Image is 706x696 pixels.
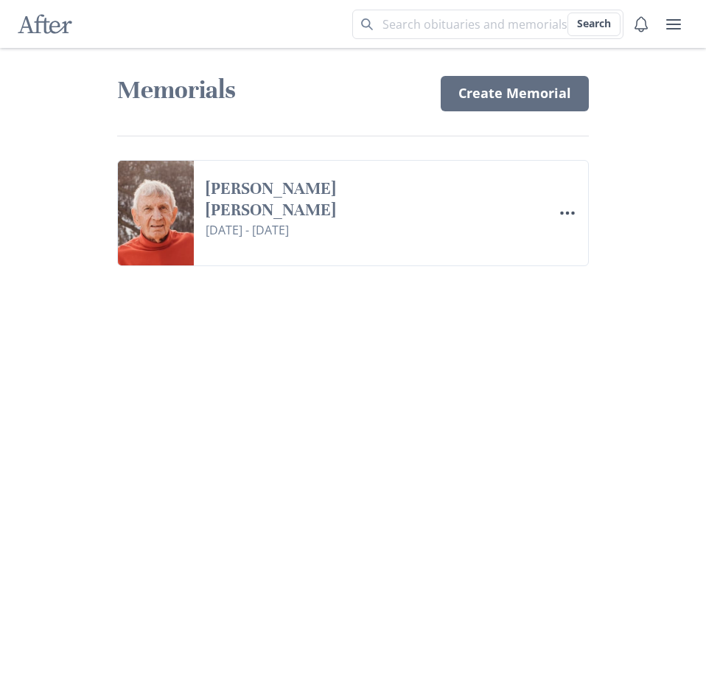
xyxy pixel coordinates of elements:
a: Create Memorial [441,76,589,111]
input: Search term [352,10,623,39]
a: [PERSON_NAME] [PERSON_NAME] [206,178,465,221]
h1: Memorials [117,74,423,106]
button: Options [553,198,582,228]
button: user menu [659,10,688,39]
button: Search [567,13,621,36]
button: Notifications [626,10,656,39]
